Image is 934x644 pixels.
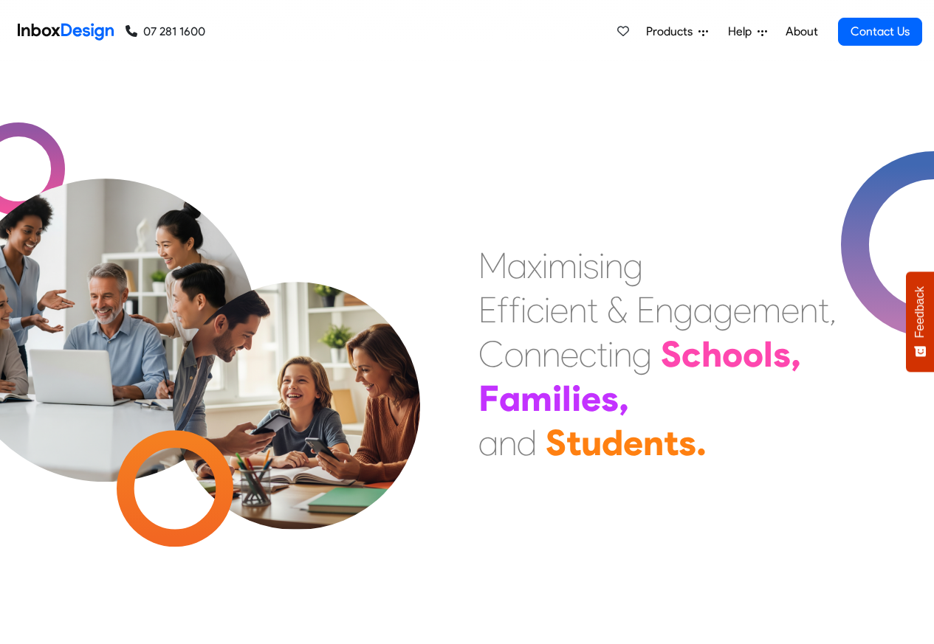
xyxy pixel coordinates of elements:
div: a [499,376,521,420]
div: a [507,243,527,288]
div: n [800,288,818,332]
div: l [562,376,571,420]
div: & [607,288,628,332]
div: n [569,288,587,332]
a: Contact Us [838,18,922,46]
div: f [509,288,521,332]
div: n [655,288,673,332]
div: e [550,288,569,332]
div: e [581,376,601,420]
div: i [552,376,562,420]
div: . [696,420,707,465]
div: o [504,332,523,376]
div: t [587,288,598,332]
div: t [664,420,679,465]
div: e [781,288,800,332]
div: i [599,243,605,288]
div: s [601,376,619,420]
span: Feedback [913,286,927,338]
div: F [478,376,499,420]
div: o [743,332,763,376]
div: E [636,288,655,332]
div: t [818,288,829,332]
div: n [643,420,664,465]
div: t [566,420,581,465]
span: Help [728,23,758,41]
div: h [701,332,722,376]
div: c [526,288,544,332]
div: s [773,332,791,376]
div: c [681,332,701,376]
div: e [733,288,752,332]
div: e [623,420,643,465]
img: parents_with_child.png [142,221,451,530]
div: S [661,332,681,376]
div: g [713,288,733,332]
div: d [517,420,537,465]
div: f [497,288,509,332]
div: t [597,332,608,376]
div: l [763,332,773,376]
div: i [542,243,548,288]
div: , [619,376,629,420]
div: M [478,243,507,288]
div: , [791,332,801,376]
div: S [546,420,566,465]
div: o [722,332,743,376]
div: g [632,332,652,376]
div: n [542,332,560,376]
div: a [693,288,713,332]
div: i [544,288,550,332]
div: u [581,420,602,465]
div: i [571,376,581,420]
div: s [679,420,696,465]
a: 07 281 1600 [126,23,205,41]
div: m [548,243,577,288]
div: e [560,332,579,376]
div: n [605,243,623,288]
div: m [752,288,781,332]
div: C [478,332,504,376]
div: i [521,288,526,332]
div: n [498,420,517,465]
div: n [523,332,542,376]
div: g [673,288,693,332]
span: Products [646,23,698,41]
div: g [623,243,643,288]
div: x [527,243,542,288]
div: E [478,288,497,332]
a: Products [640,17,714,46]
div: , [829,288,837,332]
div: s [583,243,599,288]
div: Maximising Efficient & Engagement, Connecting Schools, Families, and Students. [478,243,837,465]
div: n [614,332,632,376]
div: c [579,332,597,376]
div: a [478,420,498,465]
button: Feedback - Show survey [906,271,934,372]
div: d [602,420,623,465]
div: m [521,376,552,420]
a: Help [722,17,773,46]
a: About [781,17,822,46]
div: i [608,332,614,376]
div: i [577,243,583,288]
